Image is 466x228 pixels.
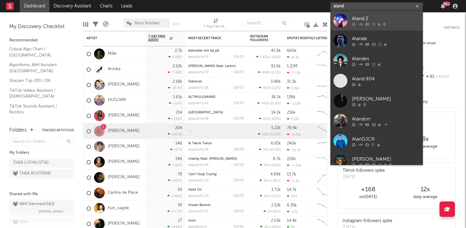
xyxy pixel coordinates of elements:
[263,148,267,152] span: 44
[257,101,281,105] div: ( )
[234,210,244,213] div: [DATE]
[175,49,182,53] div: 2.7k
[108,206,129,211] a: hun_sagde
[315,185,342,201] svg: Chart title
[168,70,182,74] div: -7.08 %
[419,73,460,81] div: 92
[315,46,342,62] svg: Chart title
[108,144,140,149] a: [PERSON_NAME]
[287,117,299,121] div: 3.53k
[343,174,385,180] div: [DATE]
[271,80,281,84] div: 3.48k
[287,148,301,152] div: -16.2k
[259,148,281,152] div: ( )
[258,70,281,74] div: ( )
[269,117,280,121] span: +183 %
[287,95,296,99] div: 138k
[262,133,268,136] span: 102
[260,194,281,198] div: ( )
[287,80,296,84] div: 31.3k
[269,164,280,167] span: +200 %
[287,64,297,68] div: 1.22M
[135,21,159,25] span: Most Notified
[264,195,268,198] span: 20
[287,111,296,115] div: 216k
[168,117,182,121] div: +149 %
[397,193,454,201] div: daily average
[168,132,182,136] div: +25.1 %
[343,218,392,224] div: Instagram followers spike
[315,62,342,77] svg: Chart title
[188,71,209,74] div: popularity: 70
[441,4,445,9] button: 99+
[234,86,244,90] div: [DATE]
[87,36,133,40] div: Artist
[234,71,244,74] div: [DATE]
[271,219,281,223] div: 2.03k
[234,194,244,198] div: [DATE]
[352,155,420,163] div: [PERSON_NAME]
[188,142,244,145] div: Ik Tænk Twice
[352,55,420,62] div: Alandes
[330,2,423,10] input: Search for artists
[108,159,140,165] a: [PERSON_NAME]
[271,111,281,115] div: 14.2k
[167,209,182,213] div: +77.3 %
[268,210,270,213] span: 9
[9,87,68,100] a: TikTok Videos Assistant / [DEMOGRAPHIC_DATA]
[270,172,281,176] div: 4.89k
[287,36,333,40] div: Spotify Monthly Listeners
[9,169,74,178] a: THEA ROSTER(8)
[287,219,297,223] div: 14.4k
[188,80,244,83] div: Febersol
[315,93,342,108] svg: Chart title
[287,188,296,192] div: 14.7k
[188,204,211,207] a: Vissen Blomst
[273,157,281,161] div: 6.7k
[175,157,182,161] div: 146
[175,126,182,130] div: 204
[352,15,420,22] div: Aland Z
[188,142,212,145] a: Ik Tænk Twice
[188,173,244,176] div: Can't Stop Crying
[178,203,182,207] div: 39
[330,11,423,31] a: Aland Z
[315,124,342,139] svg: Chart title
[168,179,182,183] div: +420 %
[188,111,244,114] div: Verona
[271,188,281,192] div: 3.72k
[168,163,182,167] div: +192 %
[330,91,423,111] a: [PERSON_NAME]
[271,203,281,207] div: 2.53k
[315,170,342,185] svg: Chart title
[188,65,236,68] a: [PERSON_NAME] (feat. Lamin)
[269,71,280,74] span: -16.2 %
[9,77,68,84] a: Shazam Top 200 / DK
[287,194,297,198] div: 904
[175,141,182,146] div: 146
[260,179,281,183] div: ( )
[203,15,228,33] div: 7-Day Fans Added (7-Day Fans Added)
[188,188,202,192] a: Hold On
[188,49,244,53] div: beholder mit tøj på
[9,37,74,44] div: Recommended
[271,210,280,213] span: +80 %
[188,157,244,161] div: Urørlig (feat. Karoline Mousing)
[262,71,268,74] span: 868
[287,210,298,214] div: -172
[108,98,126,103] a: HUGORM
[434,75,449,79] span: +43.8 %
[315,77,342,93] svg: Chart title
[258,132,281,136] div: ( )
[330,151,423,171] a: [PERSON_NAME]
[188,117,209,120] div: popularity: 38
[188,95,215,99] a: ALTMULIGMAND
[188,188,244,192] div: Hold On
[83,15,88,33] div: Edit Columns
[9,23,74,31] div: My Discovery Checklist
[287,157,296,161] div: 226k
[108,51,116,57] a: Mille
[188,111,223,114] a: [GEOGRAPHIC_DATA]
[93,15,98,33] div: Filters
[271,95,281,99] div: 36.1k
